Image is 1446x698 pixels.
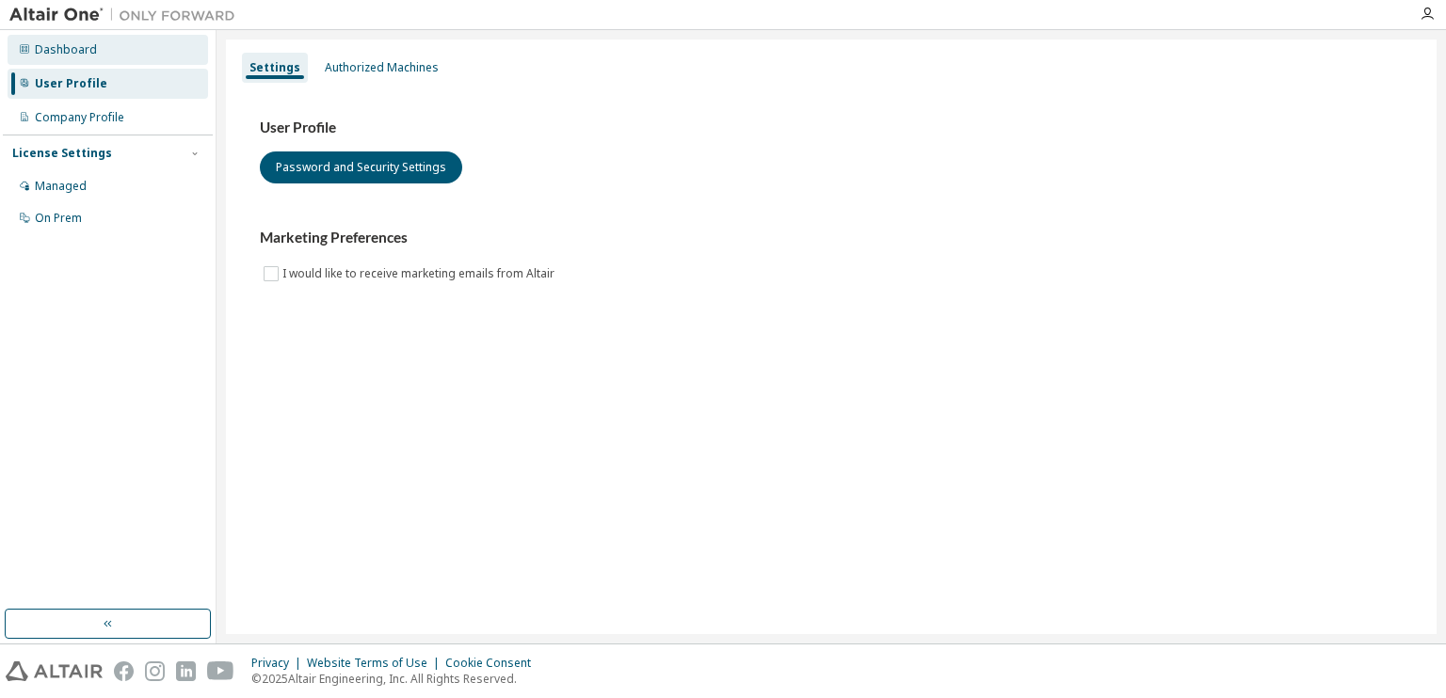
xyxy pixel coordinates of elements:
button: Password and Security Settings [260,151,462,183]
div: License Settings [12,146,112,161]
h3: User Profile [260,119,1403,137]
label: I would like to receive marketing emails from Altair [282,262,558,285]
div: Privacy [251,656,307,671]
div: Authorized Machines [325,60,439,75]
div: Managed [35,179,87,194]
img: linkedin.svg [176,661,196,681]
div: User Profile [35,76,107,91]
div: Dashboard [35,42,97,57]
div: On Prem [35,211,82,226]
p: © 2025 Altair Engineering, Inc. All Rights Reserved. [251,671,542,687]
img: altair_logo.svg [6,661,103,681]
h3: Marketing Preferences [260,229,1403,247]
div: Cookie Consent [445,656,542,671]
img: youtube.svg [207,661,234,681]
img: instagram.svg [145,661,165,681]
div: Website Terms of Use [307,656,445,671]
div: Settings [249,60,300,75]
img: Altair One [9,6,245,24]
img: facebook.svg [114,661,134,681]
div: Company Profile [35,110,124,125]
